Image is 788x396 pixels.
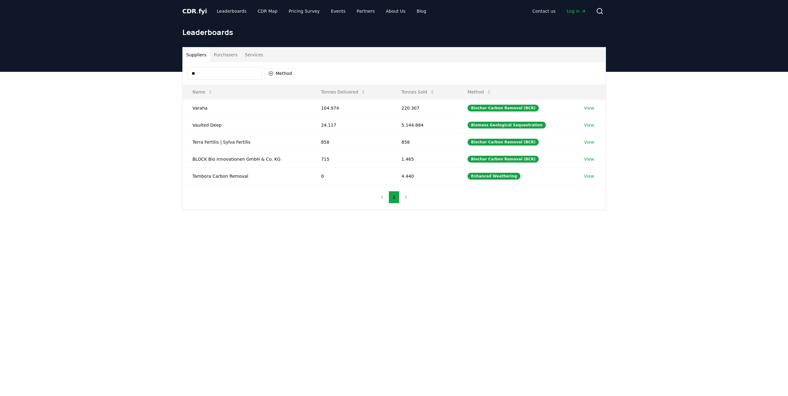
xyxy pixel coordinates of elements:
div: Enhanced Weathering [468,173,520,180]
button: 1 [389,191,399,203]
td: Tambora Carbon Removal [183,168,311,185]
div: Biochar Carbon Removal (BCR) [468,139,539,146]
span: Log in [567,8,586,14]
a: View [584,173,594,179]
td: 715 [311,150,392,168]
button: Method [463,86,496,98]
a: View [584,156,594,162]
a: Partners [352,6,380,17]
td: BLOCK Bio Innovationen GmbH & Co. KG [183,150,311,168]
button: Name [188,86,218,98]
a: View [584,105,594,111]
button: Suppliers [183,47,210,62]
a: View [584,139,594,145]
button: Purchasers [210,47,241,62]
td: 24.117 [311,116,392,133]
td: 1.465 [392,150,458,168]
div: Biomass Geological Sequestration [468,122,546,128]
td: 858 [392,133,458,150]
td: Vaulted Deep [183,116,311,133]
a: About Us [381,6,410,17]
div: Biochar Carbon Removal (BCR) [468,156,539,163]
a: Leaderboards [212,6,251,17]
td: 5.144.884 [392,116,458,133]
a: CDR.fyi [182,7,207,15]
td: 104.974 [311,99,392,116]
a: Contact us [527,6,560,17]
a: Blog [412,6,431,17]
h1: Leaderboards [182,27,606,37]
td: Varaha [183,99,311,116]
td: Terra Fertilis | Sylva Fertilis [183,133,311,150]
nav: Main [527,6,591,17]
button: Method [264,68,296,78]
a: View [584,122,594,128]
button: Tonnes Delivered [316,86,371,98]
a: Log in [562,6,591,17]
a: CDR Map [253,6,282,17]
a: Events [326,6,350,17]
td: 858 [311,133,392,150]
span: CDR fyi [182,7,207,15]
span: . [196,7,198,15]
button: Tonnes Sold [397,86,440,98]
div: Biochar Carbon Removal (BCR) [468,105,539,111]
nav: Main [212,6,431,17]
td: 0 [311,168,392,185]
td: 220.307 [392,99,458,116]
td: 4.440 [392,168,458,185]
a: Pricing Survey [284,6,324,17]
button: Services [241,47,267,62]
